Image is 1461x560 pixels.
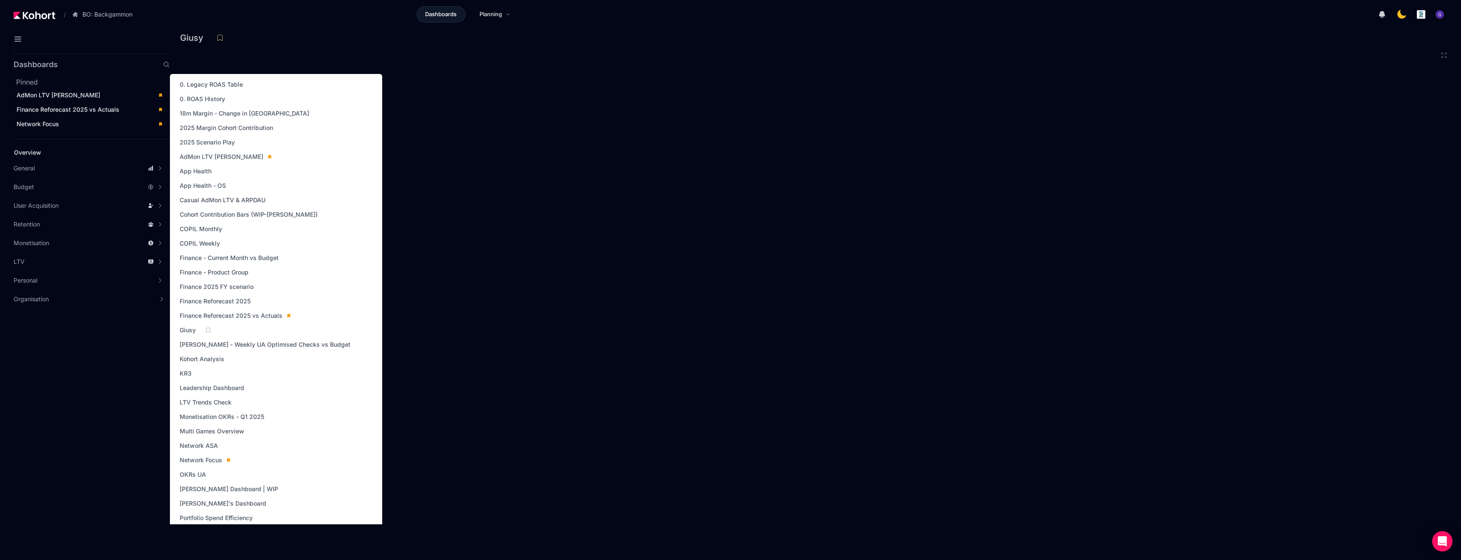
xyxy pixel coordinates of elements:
[180,499,266,508] span: [PERSON_NAME]'s Dashboard
[177,295,253,307] a: Finance Reforecast 2025
[177,281,256,293] a: Finance 2025 FY scenario
[177,252,281,264] a: Finance - Current Month vs Budget
[177,339,353,351] a: [PERSON_NAME] - Weekly UA Optimised Checks vs Budget
[57,10,66,19] span: /
[180,398,231,407] span: LTV Trends Check
[180,239,220,248] span: COPIL Weekly
[11,146,155,159] a: Overview
[180,297,251,305] span: Finance Reforecast 2025
[177,353,227,365] a: Kohort Analysis
[177,382,247,394] a: Leadership Dashboard
[180,153,263,161] span: AdMon LTV [PERSON_NAME]
[177,483,281,495] a: [PERSON_NAME] Dashboard | WIP
[180,210,318,219] span: Cohort Contribution Bars (WIP-[PERSON_NAME])
[180,254,279,262] span: Finance - Current Month vs Budget
[1432,531,1453,552] div: Open Intercom Messenger
[177,165,214,177] a: App Health
[17,120,59,127] span: Network Focus
[180,355,224,363] span: Kohort Analysis
[471,6,519,23] a: Planning
[177,324,198,336] a: Giusy
[14,295,49,303] span: Organisation
[177,136,237,148] a: 2025 Scenario Play
[180,138,235,147] span: 2025 Scenario Play
[177,440,220,452] a: Network ASA
[14,239,49,247] span: Monetisation
[14,220,40,229] span: Retention
[180,283,254,291] span: Finance 2025 FY scenario
[177,122,276,134] a: 2025 Margin Cohort Contribution
[180,268,248,277] span: Finance - Product Group
[180,441,218,450] span: Network ASA
[177,498,269,509] a: [PERSON_NAME]'s Dashboard
[180,514,253,522] span: Portfolio Spend Efficiency
[180,470,206,479] span: OKRs UA
[180,124,273,132] span: 2025 Margin Cohort Contribution
[180,109,309,118] span: 18m Margin - Change in [GEOGRAPHIC_DATA]
[14,276,37,285] span: Personal
[180,326,196,334] span: Giusy
[177,79,245,91] a: 0. Legacy ROAS Table
[177,194,268,206] a: Casual AdMon LTV & ARPDAU
[177,396,234,408] a: LTV Trends Check
[177,512,255,524] a: Portfolio Spend Efficiency
[180,95,225,103] span: 0. ROAS History
[14,89,167,102] a: AdMon LTV [PERSON_NAME]
[17,106,119,113] span: Finance Reforecast 2025 vs Actuals
[177,310,293,322] a: Finance Reforecast 2025 vs Actuals
[180,413,264,421] span: Monetisation OKRs - Q1 2025
[180,196,265,204] span: Casual AdMon LTV & ARPDAU
[425,10,457,19] span: Dashboards
[177,266,251,278] a: Finance - Product Group
[180,80,243,89] span: 0. Legacy ROAS Table
[180,225,222,233] span: COPIL Monthly
[180,456,222,464] span: Network Focus
[14,257,25,266] span: LTV
[16,77,170,87] h2: Pinned
[17,91,100,99] span: AdMon LTV [PERSON_NAME]
[14,201,59,210] span: User Acquisition
[14,183,34,191] span: Budget
[180,384,244,392] span: Leadership Dashboard
[68,7,141,22] button: BO: Backgammon
[180,34,209,42] h3: Giusy
[14,164,35,173] span: General
[180,485,278,493] span: [PERSON_NAME] Dashboard | WIP
[1417,10,1425,19] img: logo_logo_images_1_20240607072359498299_20240828135028712857.jpeg
[177,151,274,163] a: AdMon LTV [PERSON_NAME]
[177,411,267,423] a: Monetisation OKRs - Q1 2025
[180,167,212,175] span: App Health
[14,61,58,68] h2: Dashboards
[14,103,167,116] a: Finance Reforecast 2025 vs Actuals
[417,6,465,23] a: Dashboards
[180,311,282,320] span: Finance Reforecast 2025 vs Actuals
[177,368,194,379] a: KR3
[177,223,225,235] a: COPIL Monthly
[177,469,209,481] a: OKRs UA
[14,149,41,156] span: Overview
[180,340,350,349] span: [PERSON_NAME] - Weekly UA Optimised Checks vs Budget
[177,180,228,192] a: App Health - OS
[177,238,223,249] a: COPIL Weekly
[177,209,320,221] a: Cohort Contribution Bars (WIP-[PERSON_NAME])
[82,10,133,19] span: BO: Backgammon
[479,10,502,19] span: Planning
[180,427,244,436] span: Multi Games Overview
[177,425,247,437] a: Multi Games Overview
[177,107,312,119] a: 18m Margin - Change in [GEOGRAPHIC_DATA]
[14,118,167,130] a: Network Focus
[180,369,192,378] span: KR3
[177,93,228,105] a: 0. ROAS History
[1441,52,1447,59] button: Fullscreen
[177,454,233,466] a: Network Focus
[180,181,226,190] span: App Health - OS
[14,11,55,19] img: Kohort logo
